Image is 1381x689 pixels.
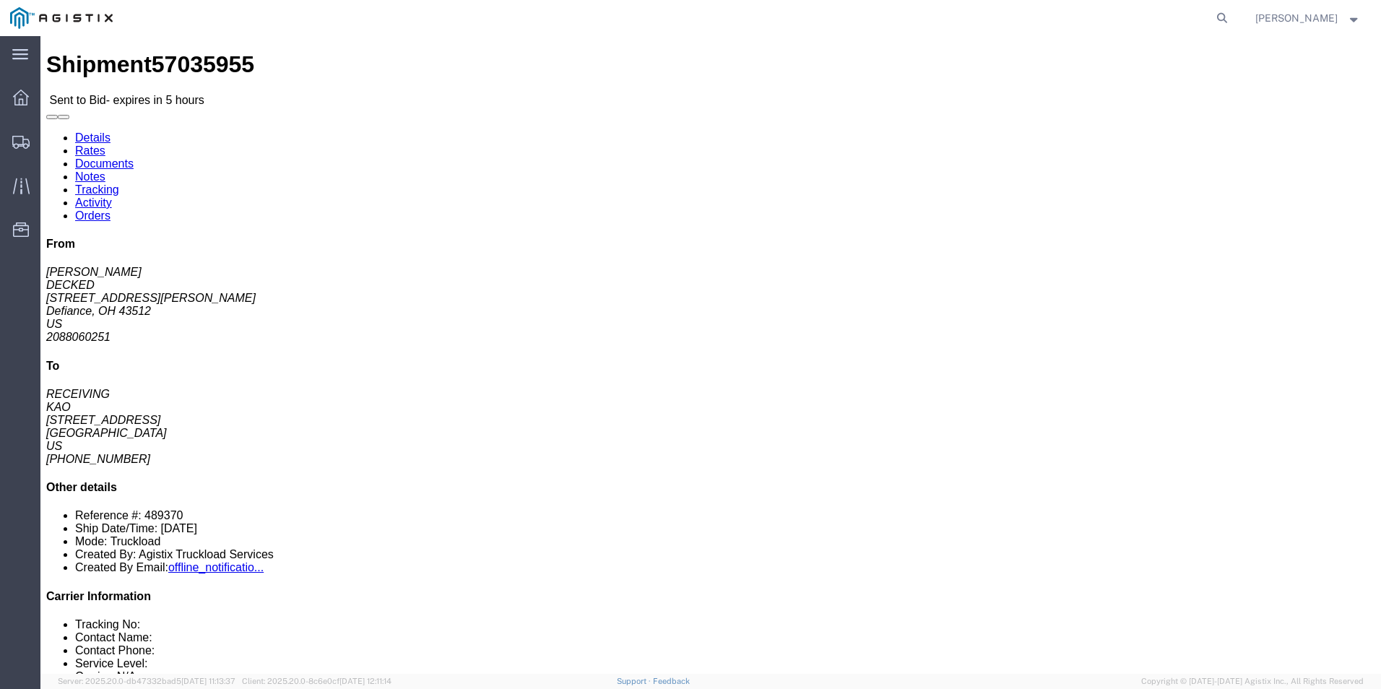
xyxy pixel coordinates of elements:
a: Feedback [653,677,690,685]
span: [DATE] 11:13:37 [181,677,235,685]
img: logo [10,7,113,29]
span: Server: 2025.20.0-db47332bad5 [58,677,235,685]
a: Support [617,677,653,685]
span: Client: 2025.20.0-8c6e0cf [242,677,391,685]
span: [DATE] 12:11:14 [339,677,391,685]
span: Corey Keys [1255,10,1338,26]
button: [PERSON_NAME] [1255,9,1361,27]
span: Copyright © [DATE]-[DATE] Agistix Inc., All Rights Reserved [1141,675,1364,688]
iframe: FS Legacy Container [40,36,1381,674]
